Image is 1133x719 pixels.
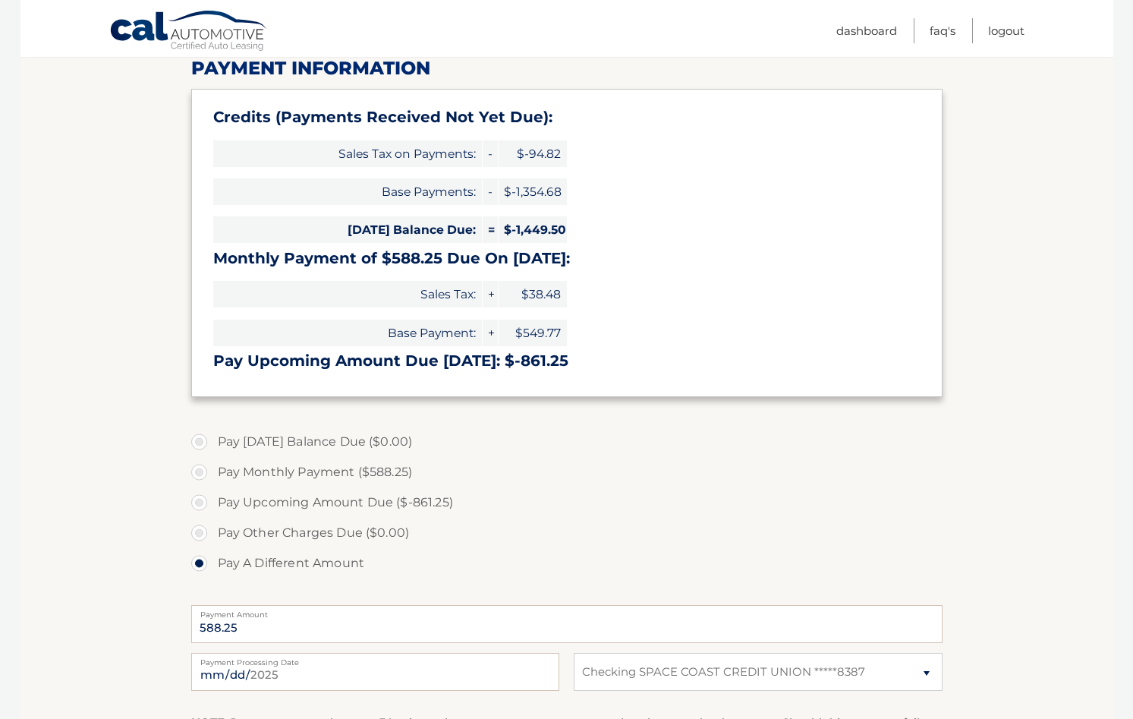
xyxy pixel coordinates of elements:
[499,320,567,346] span: $549.77
[191,57,943,80] h2: Payment Information
[109,10,269,54] a: Cal Automotive
[483,178,498,205] span: -
[213,140,482,167] span: Sales Tax on Payments:
[483,216,498,243] span: =
[483,140,498,167] span: -
[499,216,567,243] span: $-1,449.50
[191,653,559,665] label: Payment Processing Date
[213,216,482,243] span: [DATE] Balance Due:
[483,320,498,346] span: +
[213,108,921,127] h3: Credits (Payments Received Not Yet Due):
[499,281,567,307] span: $38.48
[191,457,943,487] label: Pay Monthly Payment ($588.25)
[988,18,1024,43] a: Logout
[499,140,567,167] span: $-94.82
[191,605,943,643] input: Payment Amount
[191,548,943,579] label: Pay A Different Amount
[213,281,482,307] span: Sales Tax:
[191,605,943,617] label: Payment Amount
[836,18,897,43] a: Dashboard
[213,352,921,371] h3: Pay Upcoming Amount Due [DATE]: $-861.25
[191,487,943,518] label: Pay Upcoming Amount Due ($-861.25)
[191,518,943,548] label: Pay Other Charges Due ($0.00)
[930,18,955,43] a: FAQ's
[499,178,567,205] span: $-1,354.68
[213,249,921,268] h3: Monthly Payment of $588.25 Due On [DATE]:
[213,320,482,346] span: Base Payment:
[483,281,498,307] span: +
[191,653,559,691] input: Payment Date
[191,427,943,457] label: Pay [DATE] Balance Due ($0.00)
[213,178,482,205] span: Base Payments:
